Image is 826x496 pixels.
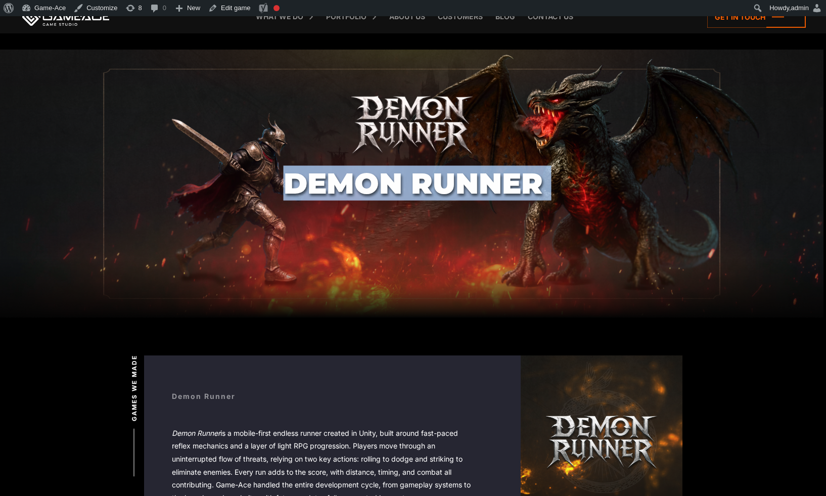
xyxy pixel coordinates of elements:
[791,4,809,12] span: admin
[172,429,220,437] em: Demon Runner
[273,5,280,11] div: Focus keyphrase not set
[129,354,139,421] span: Games we made
[172,391,478,401] div: Demon Runner
[707,6,806,28] a: Get in touch
[284,167,543,199] h1: Demon Runner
